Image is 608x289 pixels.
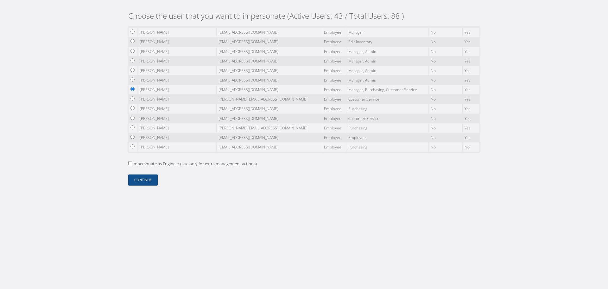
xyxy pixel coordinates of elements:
[138,28,217,37] td: [PERSON_NAME]
[429,95,462,104] td: No
[429,76,462,85] td: No
[462,47,479,56] td: Yes
[217,56,322,66] td: [EMAIL_ADDRESS][DOMAIN_NAME]
[346,142,429,152] td: Purchasing
[462,66,479,75] td: Yes
[138,133,217,142] td: [PERSON_NAME]
[429,152,462,161] td: No
[429,56,462,66] td: No
[462,142,479,152] td: No
[429,85,462,95] td: No
[138,56,217,66] td: [PERSON_NAME]
[138,123,217,133] td: [PERSON_NAME]
[322,85,346,95] td: Employee
[322,66,346,75] td: Employee
[346,104,429,114] td: Purchasing
[429,37,462,47] td: No
[346,47,429,56] td: Manager, Admin
[138,104,217,114] td: [PERSON_NAME]
[217,47,322,56] td: [EMAIL_ADDRESS][DOMAIN_NAME]
[138,66,217,75] td: [PERSON_NAME]
[217,85,322,95] td: [EMAIL_ADDRESS][DOMAIN_NAME]
[217,142,322,152] td: [EMAIL_ADDRESS][DOMAIN_NAME]
[138,114,217,123] td: [PERSON_NAME]
[217,133,322,142] td: [EMAIL_ADDRESS][DOMAIN_NAME]
[217,37,322,47] td: [EMAIL_ADDRESS][DOMAIN_NAME]
[322,104,346,114] td: Employee
[322,123,346,133] td: Employee
[346,123,429,133] td: Purchasing
[138,47,217,56] td: [PERSON_NAME]
[346,85,429,95] td: Manager, Purchasing, Customer Service
[138,152,217,161] td: [PERSON_NAME]
[322,76,346,85] td: Employee
[217,114,322,123] td: [EMAIL_ADDRESS][DOMAIN_NAME]
[462,28,479,37] td: Yes
[346,37,429,47] td: Edit Inventory
[322,28,346,37] td: Employee
[462,114,479,123] td: Yes
[322,114,346,123] td: Employee
[138,142,217,152] td: [PERSON_NAME]
[462,133,479,142] td: Yes
[322,56,346,66] td: Employee
[462,152,479,161] td: No
[462,37,479,47] td: Yes
[217,123,322,133] td: [PERSON_NAME][EMAIL_ADDRESS][DOMAIN_NAME]
[429,123,462,133] td: No
[346,76,429,85] td: Manager, Admin
[217,152,322,161] td: [EMAIL_ADDRESS][DOMAIN_NAME]
[128,174,158,186] button: Continue
[346,152,429,161] td: Purchasing
[217,95,322,104] td: [PERSON_NAME][EMAIL_ADDRESS][DOMAIN_NAME]
[217,28,322,37] td: [EMAIL_ADDRESS][DOMAIN_NAME]
[138,76,217,85] td: [PERSON_NAME]
[138,37,217,47] td: [PERSON_NAME]
[322,37,346,47] td: Employee
[462,56,479,66] td: Yes
[128,11,480,21] h2: Choose the user that you want to impersonate (Active Users: 43 / Total Users: 88 )
[346,95,429,104] td: Customer Service
[322,142,346,152] td: Employee
[217,76,322,85] td: [EMAIL_ADDRESS][DOMAIN_NAME]
[429,114,462,123] td: No
[462,76,479,85] td: Yes
[429,133,462,142] td: No
[128,161,132,165] input: Impersonate as Engineer (Use only for extra management actions)
[346,114,429,123] td: Customer Service
[462,104,479,114] td: Yes
[462,95,479,104] td: Yes
[462,123,479,133] td: Yes
[429,66,462,75] td: No
[322,47,346,56] td: Employee
[128,161,257,167] label: Impersonate as Engineer (Use only for extra management actions)
[429,28,462,37] td: No
[322,152,346,161] td: Employee
[322,133,346,142] td: Employee
[346,133,429,142] td: Employee
[217,66,322,75] td: [EMAIL_ADDRESS][DOMAIN_NAME]
[138,85,217,95] td: [PERSON_NAME]
[346,28,429,37] td: Manager
[217,104,322,114] td: [EMAIL_ADDRESS][DOMAIN_NAME]
[346,56,429,66] td: Manager, Admin
[138,95,217,104] td: [PERSON_NAME]
[322,95,346,104] td: Employee
[429,104,462,114] td: No
[462,85,479,95] td: Yes
[429,142,462,152] td: No
[429,47,462,56] td: No
[346,66,429,75] td: Manager, Admin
